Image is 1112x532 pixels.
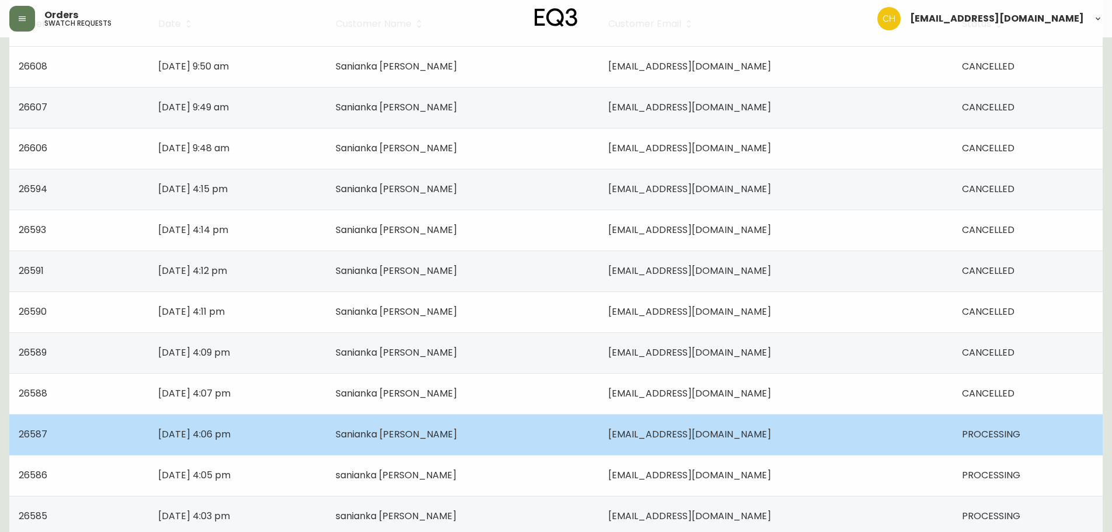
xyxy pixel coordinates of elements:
[336,468,456,482] span: sanianka [PERSON_NAME]
[608,100,771,114] span: [EMAIL_ADDRESS][DOMAIN_NAME]
[336,427,457,441] span: Sanianka [PERSON_NAME]
[336,100,457,114] span: Sanianka [PERSON_NAME]
[336,60,457,73] span: Sanianka [PERSON_NAME]
[19,223,46,237] span: 26593
[608,346,771,359] span: [EMAIL_ADDRESS][DOMAIN_NAME]
[962,387,1015,400] span: CANCELLED
[962,100,1015,114] span: CANCELLED
[608,264,771,277] span: [EMAIL_ADDRESS][DOMAIN_NAME]
[158,305,225,318] span: [DATE] 4:11 pm
[158,60,229,73] span: [DATE] 9:50 am
[962,305,1015,318] span: CANCELLED
[608,427,771,441] span: [EMAIL_ADDRESS][DOMAIN_NAME]
[608,60,771,73] span: [EMAIL_ADDRESS][DOMAIN_NAME]
[962,468,1020,482] span: PROCESSING
[19,264,44,277] span: 26591
[336,182,457,196] span: Sanianka [PERSON_NAME]
[158,223,228,237] span: [DATE] 4:14 pm
[44,11,78,20] span: Orders
[336,305,457,318] span: Sanianka [PERSON_NAME]
[19,387,47,400] span: 26588
[19,100,47,114] span: 26607
[19,346,47,359] span: 26589
[158,100,229,114] span: [DATE] 9:49 am
[158,182,228,196] span: [DATE] 4:15 pm
[962,60,1015,73] span: CANCELLED
[962,427,1020,441] span: PROCESSING
[158,509,230,523] span: [DATE] 4:03 pm
[877,7,901,30] img: 6288462cea190ebb98a2c2f3c744dd7e
[19,60,47,73] span: 26608
[910,14,1084,23] span: [EMAIL_ADDRESS][DOMAIN_NAME]
[962,141,1015,155] span: CANCELLED
[608,223,771,237] span: [EMAIL_ADDRESS][DOMAIN_NAME]
[158,264,227,277] span: [DATE] 4:12 pm
[336,141,457,155] span: Sanianka [PERSON_NAME]
[158,141,229,155] span: [DATE] 9:48 am
[535,8,578,27] img: logo
[19,468,47,482] span: 26586
[962,223,1015,237] span: CANCELLED
[608,182,771,196] span: [EMAIL_ADDRESS][DOMAIN_NAME]
[44,20,111,27] h5: swatch requests
[962,182,1015,196] span: CANCELLED
[608,387,771,400] span: [EMAIL_ADDRESS][DOMAIN_NAME]
[158,468,231,482] span: [DATE] 4:05 pm
[336,346,457,359] span: Sanianka [PERSON_NAME]
[336,387,457,400] span: Sanianka [PERSON_NAME]
[19,427,47,441] span: 26587
[19,305,47,318] span: 26590
[608,305,771,318] span: [EMAIL_ADDRESS][DOMAIN_NAME]
[962,346,1015,359] span: CANCELLED
[962,509,1020,523] span: PROCESSING
[158,346,230,359] span: [DATE] 4:09 pm
[608,141,771,155] span: [EMAIL_ADDRESS][DOMAIN_NAME]
[19,182,47,196] span: 26594
[158,387,231,400] span: [DATE] 4:07 pm
[158,427,231,441] span: [DATE] 4:06 pm
[336,264,457,277] span: Sanianka [PERSON_NAME]
[336,223,457,237] span: Sanianka [PERSON_NAME]
[608,509,771,523] span: [EMAIL_ADDRESS][DOMAIN_NAME]
[336,509,456,523] span: sanianka [PERSON_NAME]
[608,468,771,482] span: [EMAIL_ADDRESS][DOMAIN_NAME]
[962,264,1015,277] span: CANCELLED
[19,509,47,523] span: 26585
[19,141,47,155] span: 26606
